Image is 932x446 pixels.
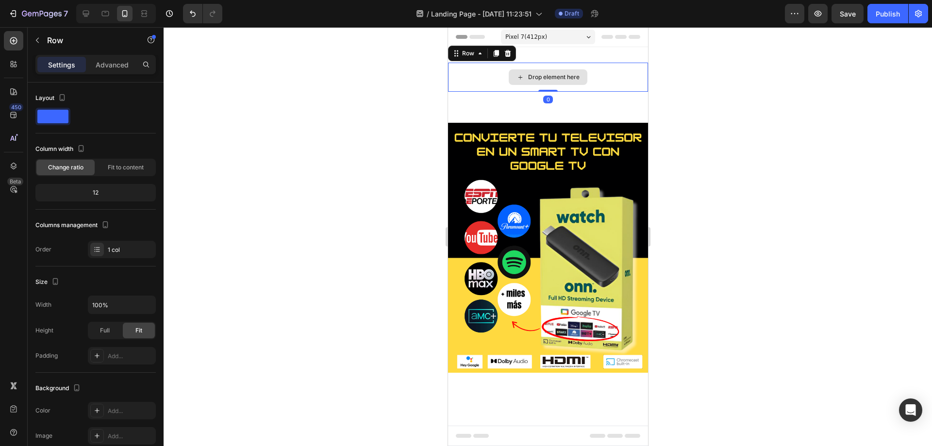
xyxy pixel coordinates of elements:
div: Image [35,431,52,440]
span: Fit to content [108,163,144,172]
div: 1 col [108,246,153,254]
button: 7 [4,4,72,23]
span: Draft [565,9,579,18]
div: Color [35,406,50,415]
div: Add... [108,352,153,361]
div: Add... [108,432,153,441]
div: Beta [7,178,23,185]
button: Save [832,4,864,23]
p: 7 [64,8,68,19]
iframe: Design area [448,27,648,446]
input: Auto [88,296,155,314]
div: Publish [876,9,900,19]
div: Undo/Redo [183,4,222,23]
span: Landing Page - [DATE] 11:23:51 [431,9,532,19]
p: Row [47,34,130,46]
div: Height [35,326,53,335]
span: Change ratio [48,163,83,172]
div: 450 [9,103,23,111]
p: Advanced [96,60,129,70]
div: 12 [37,186,154,199]
div: Order [35,245,51,254]
div: Background [35,382,83,395]
div: Columns management [35,219,111,232]
span: Save [840,10,856,18]
div: Add... [108,407,153,415]
p: Settings [48,60,75,70]
div: Size [35,276,61,289]
div: Layout [35,92,68,105]
div: Width [35,300,51,309]
span: Fit [135,326,142,335]
span: Full [100,326,110,335]
div: Padding [35,351,58,360]
div: Column width [35,143,87,156]
div: Open Intercom Messenger [899,398,922,422]
button: Publish [867,4,908,23]
span: / [427,9,429,19]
